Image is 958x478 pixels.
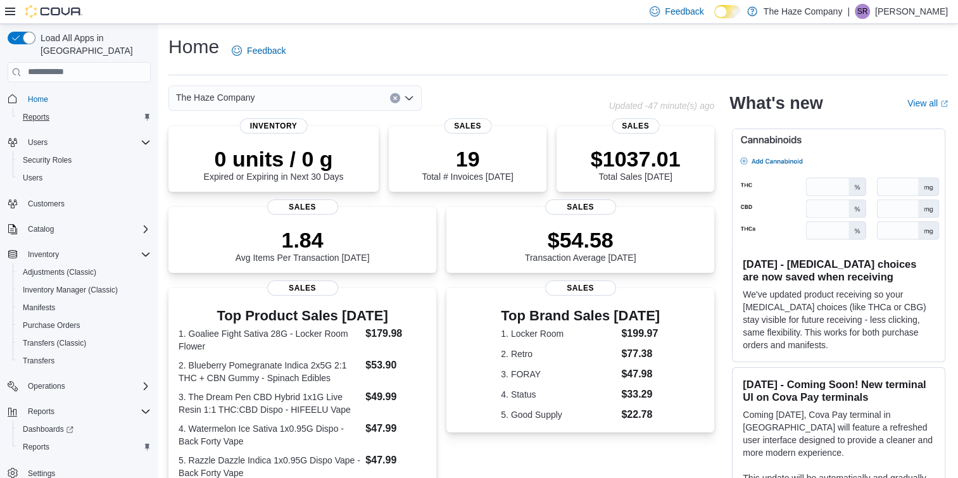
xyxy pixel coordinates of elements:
span: Users [18,170,151,186]
p: $1037.01 [591,146,681,172]
span: Dark Mode [714,18,715,19]
a: Security Roles [18,153,77,168]
span: Reports [18,110,151,125]
button: Manifests [13,299,156,317]
dd: $33.29 [621,387,660,402]
p: Updated -47 minute(s) ago [609,101,715,111]
span: Reports [23,442,49,452]
span: Sales [545,199,616,215]
span: Security Roles [23,155,72,165]
span: Transfers (Classic) [23,338,86,348]
p: 0 units / 0 g [204,146,344,172]
span: Home [23,91,151,107]
span: The Haze Company [176,90,255,105]
span: Reports [23,112,49,122]
a: Feedback [227,38,291,63]
span: Sales [267,280,338,296]
a: Users [18,170,47,186]
span: Reports [28,406,54,417]
h2: What's new [729,93,822,113]
button: Open list of options [404,93,414,103]
dt: 5. Good Supply [501,408,616,421]
button: Inventory Manager (Classic) [13,281,156,299]
dt: 4. Watermelon Ice Sativa 1x0.95G Dispo - Back Forty Vape [179,422,360,448]
a: Reports [18,439,54,455]
img: Cova [25,5,82,18]
dd: $77.38 [621,346,660,362]
span: Manifests [18,300,151,315]
a: Home [23,92,53,107]
span: Transfers [18,353,151,368]
h1: Home [168,34,219,60]
div: Avg Items Per Transaction [DATE] [236,227,370,263]
p: 1.84 [236,227,370,253]
a: Inventory Manager (Classic) [18,282,123,298]
button: Operations [3,377,156,395]
span: Sales [545,280,616,296]
span: Feedback [247,44,286,57]
dd: $22.78 [621,407,660,422]
button: Purchase Orders [13,317,156,334]
span: Inventory Manager (Classic) [23,285,118,295]
a: Dashboards [18,422,79,437]
span: Adjustments (Classic) [18,265,151,280]
a: Transfers [18,353,60,368]
dt: 1. Locker Room [501,327,616,340]
span: Dashboards [23,424,73,434]
button: Users [3,134,156,151]
a: Customers [23,196,70,211]
dt: 2. Retro [501,348,616,360]
dd: $179.98 [365,326,426,341]
button: Reports [13,438,156,456]
span: Sales [267,199,338,215]
a: Manifests [18,300,60,315]
dt: 1. Goaliee Fight Sativa 28G - Locker Room Flower [179,327,360,353]
p: The Haze Company [764,4,843,19]
dt: 2. Blueberry Pomegranate Indica 2x5G 2:1 THC + CBN Gummy - Spinach Edibles [179,359,360,384]
span: Reports [23,404,151,419]
h3: Top Brand Sales [DATE] [501,308,660,324]
a: Reports [18,110,54,125]
span: Customers [23,196,151,211]
p: 19 [422,146,513,172]
button: Home [3,90,156,108]
span: Adjustments (Classic) [23,267,96,277]
h3: Top Product Sales [DATE] [179,308,426,324]
span: Reports [18,439,151,455]
div: Total # Invoices [DATE] [422,146,513,182]
dd: $47.98 [621,367,660,382]
button: Users [13,169,156,187]
button: Reports [23,404,60,419]
dt: 4. Status [501,388,616,401]
span: Purchase Orders [18,318,151,333]
a: Purchase Orders [18,318,85,333]
span: Home [28,94,48,104]
button: Transfers [13,352,156,370]
p: Coming [DATE], Cova Pay terminal in [GEOGRAPHIC_DATA] will feature a refreshed user interface des... [743,408,935,459]
dt: 3. FORAY [501,368,616,381]
div: Transaction Average [DATE] [525,227,636,263]
span: Users [23,173,42,183]
span: Customers [28,199,65,209]
button: Transfers (Classic) [13,334,156,352]
input: Dark Mode [714,5,741,18]
span: SR [857,4,868,19]
span: Manifests [23,303,55,313]
button: Customers [3,194,156,213]
button: Catalog [23,222,59,237]
span: Sales [444,118,491,134]
span: Catalog [23,222,151,237]
div: Expired or Expiring in Next 30 Days [204,146,344,182]
span: Dashboards [18,422,151,437]
span: Purchase Orders [23,320,80,330]
button: Catalog [3,220,156,238]
span: Inventory [23,247,151,262]
span: Inventory [28,249,59,260]
button: Inventory [23,247,64,262]
span: Users [28,137,47,148]
span: Operations [28,381,65,391]
p: We've updated product receiving so your [MEDICAL_DATA] choices (like THCa or CBG) stay visible fo... [743,288,935,351]
dd: $53.90 [365,358,426,373]
svg: External link [940,100,948,108]
span: Transfers (Classic) [18,336,151,351]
